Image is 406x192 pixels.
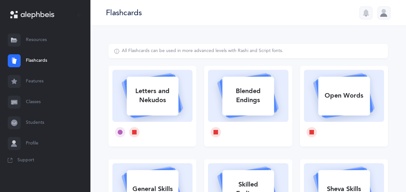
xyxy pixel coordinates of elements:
span: Support [17,157,34,164]
div: Flashcards [106,7,142,18]
div: All Flashcards can be used in more advanced levels with Rashi and Script fonts. [122,48,283,54]
div: Blended Endings [222,83,274,109]
div: Letters and Nekudos [127,83,178,109]
div: Open Words [318,87,370,104]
